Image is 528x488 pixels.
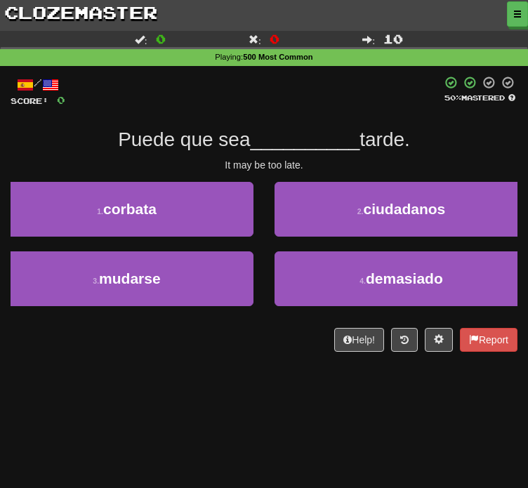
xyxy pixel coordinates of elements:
span: : [249,34,261,44]
span: Puede que sea [118,128,250,150]
span: corbata [103,201,157,217]
span: : [362,34,375,44]
span: 0 [156,32,166,46]
span: mudarse [99,270,161,286]
span: tarde. [359,128,410,150]
button: Help! [334,328,384,352]
span: 50 % [444,93,461,102]
span: 0 [57,94,65,106]
div: It may be too late. [11,158,517,172]
span: 0 [270,32,279,46]
span: Score: [11,96,48,105]
span: demasiado [366,270,443,286]
div: / [11,76,65,93]
span: : [135,34,147,44]
small: 1 . [97,207,103,216]
small: 4 . [359,277,366,285]
small: 3 . [93,277,99,285]
small: 2 . [357,207,364,216]
span: ciudadanos [364,201,446,217]
div: Mastered [442,93,517,103]
span: __________ [251,128,360,150]
button: Round history (alt+y) [391,328,418,352]
button: 2.ciudadanos [275,182,528,237]
button: Report [460,328,517,352]
span: 10 [383,32,403,46]
button: 4.demasiado [275,251,528,306]
strong: 500 Most Common [243,53,312,61]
